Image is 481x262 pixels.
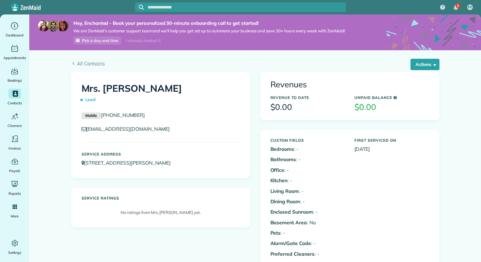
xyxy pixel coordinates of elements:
[3,156,27,174] a: Payroll
[82,112,101,119] small: Mobile
[82,83,240,105] h1: Mrs. [PERSON_NAME]
[8,249,21,256] span: Settings
[270,230,281,236] b: Pets
[11,213,19,219] span: More
[8,123,22,129] span: Cleaners
[82,126,176,132] a: [EMAIL_ADDRESS][DOMAIN_NAME]
[122,37,164,45] div: I already booked it
[9,168,20,174] span: Payroll
[3,89,27,106] a: Contacts
[270,251,314,257] b: Preferred Cleaners
[270,146,294,152] b: Bedrooms
[82,112,145,118] a: Mobile[PHONE_NUMBER]
[457,3,459,8] span: 1
[73,20,345,26] strong: Hey, Enchanted - Book your personalized 30-minute onboarding call to get started!
[6,32,24,38] span: Dashboard
[270,240,345,247] p: : -
[48,20,59,31] img: jorge-587dff0eeaa6aab1f244e6dc62b8924c3b6ad411094392a53c71c6c4a576187d.jpg
[3,134,27,151] a: Invoices
[270,229,345,237] p: : -
[270,177,345,184] p: : -
[57,20,68,31] img: michelle-19f622bdf1676172e81f8f8fba1fb50e276960ebfe0243fe18214015130c80e4.jpg
[8,77,22,84] span: Bookings
[354,96,429,100] h5: Unpaid Balance
[3,55,26,61] span: Appointments
[270,103,345,112] h3: $0.00
[354,138,429,142] h5: First Serviced On
[135,5,144,10] button: Focus search
[3,21,27,38] a: Dashboard
[270,188,299,194] b: Living Room
[270,198,345,205] p: : -
[354,145,429,153] p: [DATE]
[82,94,99,105] span: Lead
[139,5,144,10] svg: Focus search
[85,210,237,216] p: No ratings from Mrs. [PERSON_NAME] yet.
[82,160,177,166] a: [STREET_ADDRESS][PERSON_NAME]
[8,190,21,197] span: Reports
[82,152,240,156] h5: Service Address
[8,100,22,106] span: Contacts
[71,60,439,67] a: All Contacts
[468,5,472,10] span: EO
[270,80,429,89] h3: Revenues
[3,179,27,197] a: Reports
[3,238,27,256] a: Settings
[270,188,345,195] p: : -
[270,177,288,183] b: Kitchen
[82,38,118,43] span: Pick a day and time
[270,219,307,226] b: Basement Area
[270,167,285,173] b: Office
[410,59,439,70] button: Actions
[270,145,345,153] p: : -
[270,208,345,216] p: : -
[77,60,439,67] span: All Contacts
[270,209,313,215] b: Enclosed Sunroom
[449,1,462,14] div: 1 unread notifications
[270,96,345,100] h5: Revenue to Date
[82,196,240,200] h5: Service ratings
[270,166,345,174] p: : -
[3,111,27,129] a: Cleaners
[73,36,121,45] a: Pick a day and time
[270,138,345,142] h5: Custom Fields
[8,145,21,151] span: Invoices
[3,43,27,61] a: Appointments
[270,240,311,246] b: Alarm/Gate Code
[270,198,300,205] b: Dining Room
[3,66,27,84] a: Bookings
[270,250,345,258] p: : -
[270,219,345,226] p: : No
[270,156,296,162] b: Bathrooms
[38,20,49,31] img: maria-72a9807cf96188c08ef61303f053569d2e2a8a1cde33d635c8a3ac13582a053d.jpg
[73,28,345,34] span: We are ZenMaid’s customer support team and we’ll help you get set up to automate your business an...
[354,103,429,112] h3: $0.00
[270,156,345,163] p: : -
